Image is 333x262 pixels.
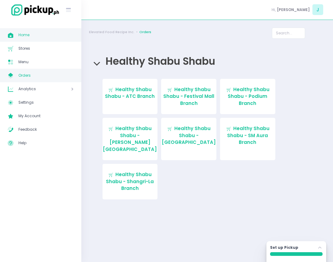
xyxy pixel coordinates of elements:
[139,29,151,35] a: Orders
[162,125,216,145] span: Healthy Shabu Shabu - [GEOGRAPHIC_DATA]
[18,112,74,120] span: My Account
[18,31,74,39] span: Home
[103,125,157,152] span: Healthy Shabu Shabu - [PERSON_NAME][GEOGRAPHIC_DATA]
[227,125,269,145] span: Healthy Shabu Shabu - SM Aura Branch
[8,3,60,17] img: logo
[18,125,74,133] span: Feedback
[89,73,325,215] div: Healthy Shabu Shabu
[270,245,298,250] label: Set up Pickup
[103,54,215,68] span: Healthy Shabu Shabu
[89,50,325,73] div: Healthy Shabu Shabu
[220,118,275,160] a: Healthy Shabu Shabu - SM Aura Branch
[228,86,269,106] span: Healthy Shabu Shabu - Podium Branch
[161,79,216,114] a: Healthy Shabu Shabu - Festival Mall Branch
[18,71,74,79] span: Orders
[105,86,155,100] span: Healthy Shabu Shabu - ATC Branch
[103,164,158,199] a: Healthy Shabu Shabu - Shangri-La Branch
[312,4,323,15] span: J
[277,7,310,13] span: [PERSON_NAME]
[18,44,74,52] span: Stores
[220,79,275,114] a: Healthy Shabu Shabu - Podium Branch
[89,29,134,35] a: Elevated Food Recipe Inc.
[163,86,214,106] span: Healthy Shabu Shabu - Festival Mall Branch
[272,7,276,13] span: Hi,
[18,85,54,93] span: Analytics
[161,118,216,160] a: Healthy Shabu Shabu - [GEOGRAPHIC_DATA]
[272,28,305,39] input: Search...
[103,79,158,114] a: Healthy Shabu Shabu - ATC Branch
[103,118,158,160] a: Healthy Shabu Shabu - [PERSON_NAME][GEOGRAPHIC_DATA]
[18,58,74,66] span: Menu
[106,171,154,191] span: Healthy Shabu Shabu - Shangri-La Branch
[18,139,74,147] span: Help
[18,98,74,106] span: Settings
